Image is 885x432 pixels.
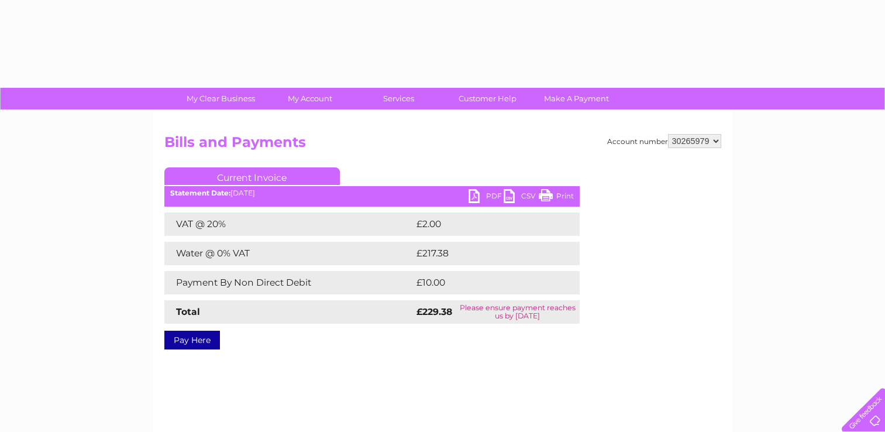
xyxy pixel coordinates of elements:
td: Payment By Non Direct Debit [164,271,414,294]
td: Please ensure payment reaches us by [DATE] [456,300,580,324]
a: CSV [504,189,539,206]
h2: Bills and Payments [164,134,721,156]
td: £10.00 [414,271,556,294]
a: Customer Help [439,88,536,109]
a: Print [539,189,574,206]
b: Statement Date: [170,188,230,197]
strong: Total [176,306,200,317]
a: PDF [469,189,504,206]
a: Services [350,88,447,109]
a: Current Invoice [164,167,340,185]
strong: £229.38 [416,306,452,317]
div: [DATE] [164,189,580,197]
td: VAT @ 20% [164,212,414,236]
a: Make A Payment [528,88,625,109]
a: Pay Here [164,331,220,349]
a: My Account [261,88,358,109]
td: £217.38 [414,242,557,265]
div: Account number [607,134,721,148]
a: My Clear Business [173,88,269,109]
td: Water @ 0% VAT [164,242,414,265]
td: £2.00 [414,212,553,236]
